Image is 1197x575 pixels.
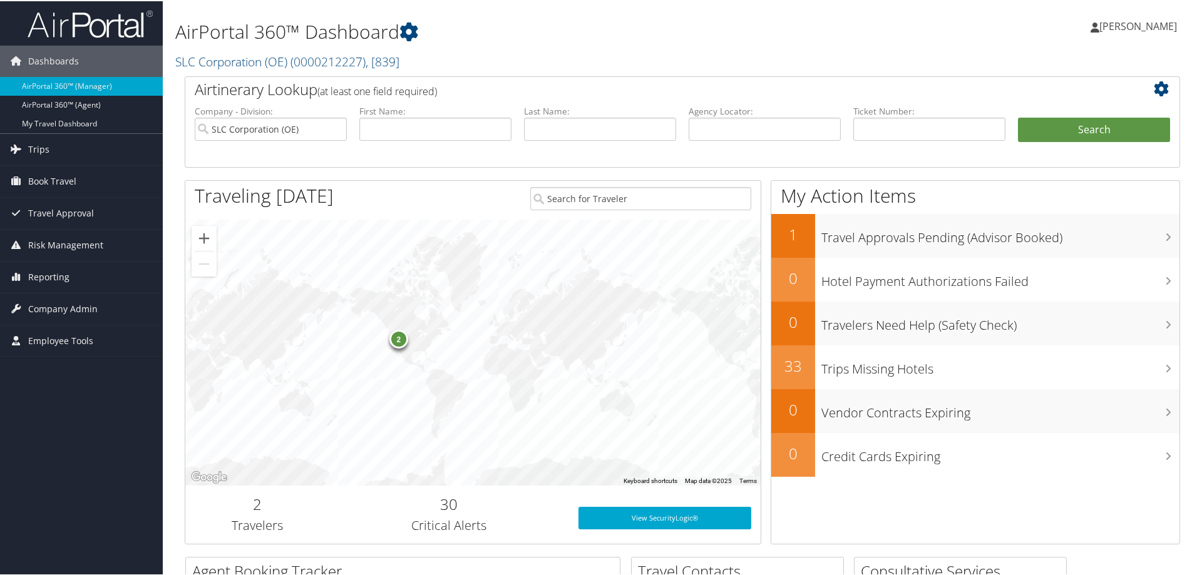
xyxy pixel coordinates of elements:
[771,388,1179,432] a: 0Vendor Contracts Expiring
[771,223,815,244] h2: 1
[739,476,757,483] a: Terms (opens in new tab)
[28,165,76,196] span: Book Travel
[28,196,94,228] span: Travel Approval
[821,221,1179,245] h3: Travel Approvals Pending (Advisor Booked)
[771,354,815,375] h2: 33
[821,265,1179,289] h3: Hotel Payment Authorizations Failed
[339,492,560,514] h2: 30
[175,18,851,44] h1: AirPortal 360™ Dashboard
[28,260,69,292] span: Reporting
[188,468,230,484] img: Google
[192,250,217,275] button: Zoom out
[771,432,1179,476] a: 0Credit Cards Expiring
[530,186,751,209] input: Search for Traveler
[28,44,79,76] span: Dashboards
[578,506,751,528] a: View SecurityLogic®
[685,476,732,483] span: Map data ©2025
[1099,18,1177,32] span: [PERSON_NAME]
[195,181,334,208] h1: Traveling [DATE]
[821,397,1179,420] h3: Vendor Contracts Expiring
[524,104,676,116] label: Last Name:
[359,104,511,116] label: First Name:
[28,292,98,323] span: Company Admin
[771,300,1179,344] a: 0Travelers Need Help (Safety Check)
[28,324,93,355] span: Employee Tools
[853,104,1005,116] label: Ticket Number:
[175,52,399,69] a: SLC Corporation (OE)
[689,104,841,116] label: Agency Locator:
[771,344,1179,388] a: 33Trips Missing Hotels
[821,309,1179,333] h3: Travelers Need Help (Safety Check)
[389,328,408,347] div: 2
[195,516,320,533] h3: Travelers
[195,492,320,514] h2: 2
[28,8,153,38] img: airportal-logo.png
[366,52,399,69] span: , [ 839 ]
[821,440,1179,464] h3: Credit Cards Expiring
[28,228,103,260] span: Risk Management
[771,398,815,419] h2: 0
[192,225,217,250] button: Zoom in
[771,257,1179,300] a: 0Hotel Payment Authorizations Failed
[195,78,1087,99] h2: Airtinerary Lookup
[188,468,230,484] a: Open this area in Google Maps (opens a new window)
[1091,6,1189,44] a: [PERSON_NAME]
[290,52,366,69] span: ( 0000212227 )
[195,104,347,116] label: Company - Division:
[771,267,815,288] h2: 0
[821,353,1179,377] h3: Trips Missing Hotels
[1018,116,1170,141] button: Search
[28,133,49,164] span: Trips
[624,476,677,484] button: Keyboard shortcuts
[771,213,1179,257] a: 1Travel Approvals Pending (Advisor Booked)
[771,310,815,332] h2: 0
[771,181,1179,208] h1: My Action Items
[771,442,815,463] h2: 0
[317,83,437,97] span: (at least one field required)
[339,516,560,533] h3: Critical Alerts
